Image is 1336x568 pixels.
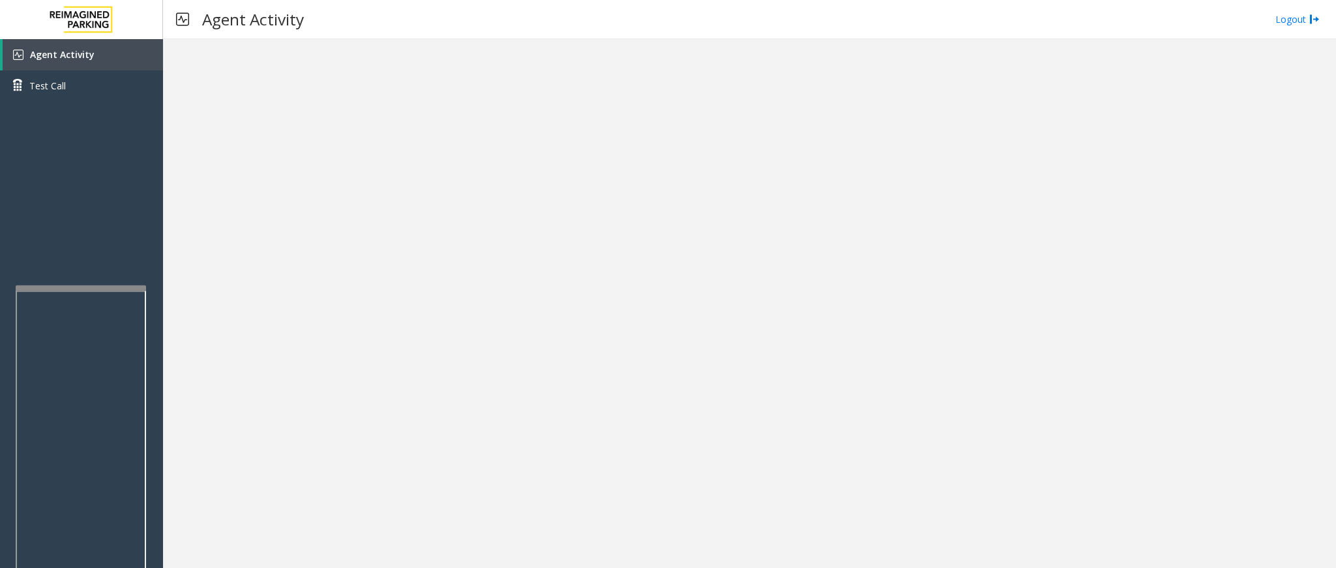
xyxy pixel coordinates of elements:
span: Agent Activity [30,48,95,61]
h3: Agent Activity [196,3,310,35]
img: logout [1309,12,1320,26]
span: Test Call [29,79,66,93]
a: Agent Activity [3,39,163,70]
a: Logout [1275,12,1320,26]
img: 'icon' [13,50,23,60]
img: pageIcon [176,3,189,35]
